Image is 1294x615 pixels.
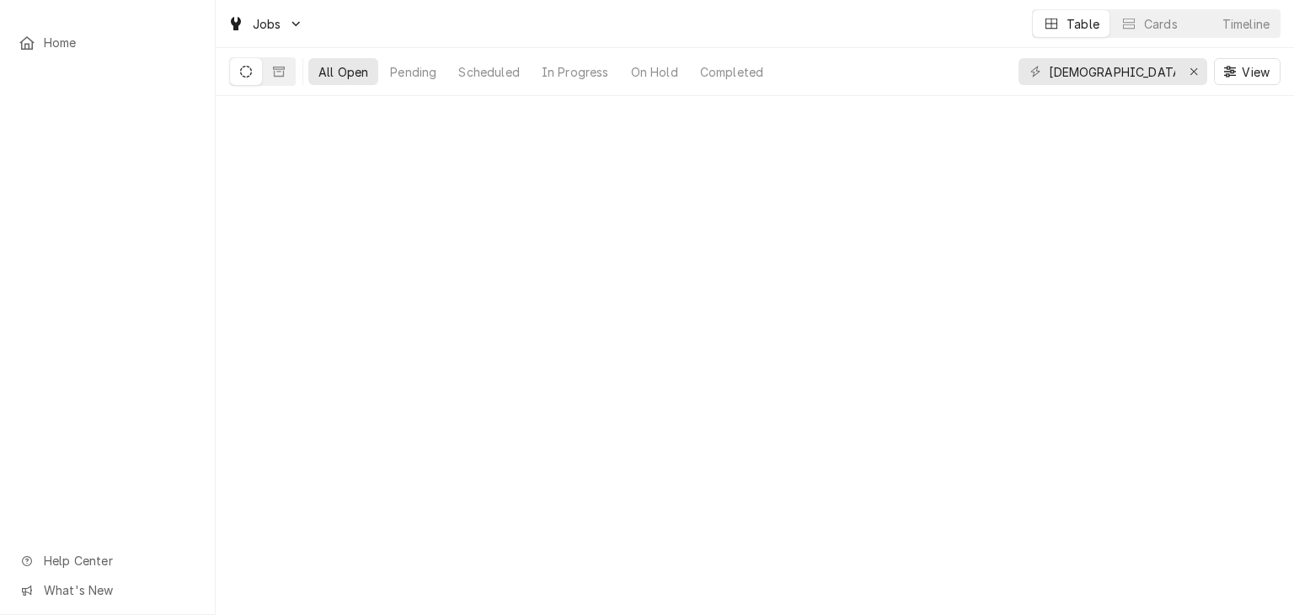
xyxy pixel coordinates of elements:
div: On Hold [631,63,678,81]
div: Scheduled [458,63,519,81]
span: Home [44,34,196,51]
span: What's New [44,581,195,599]
div: In Progress [542,63,609,81]
div: Cards [1144,15,1178,33]
a: Home [10,29,205,56]
div: Table [1067,15,1099,33]
span: View [1238,63,1273,81]
a: Go to Help Center [10,547,205,575]
div: Completed [700,63,763,81]
div: All Open [318,63,368,81]
div: Timeline [1222,15,1270,33]
div: Pending [390,63,436,81]
button: Erase input [1180,58,1207,85]
span: Jobs [253,15,281,33]
a: Go to What's New [10,576,205,604]
input: Keyword search [1049,58,1175,85]
button: View [1214,58,1281,85]
span: Help Center [44,552,195,570]
a: Go to Jobs [221,10,310,38]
